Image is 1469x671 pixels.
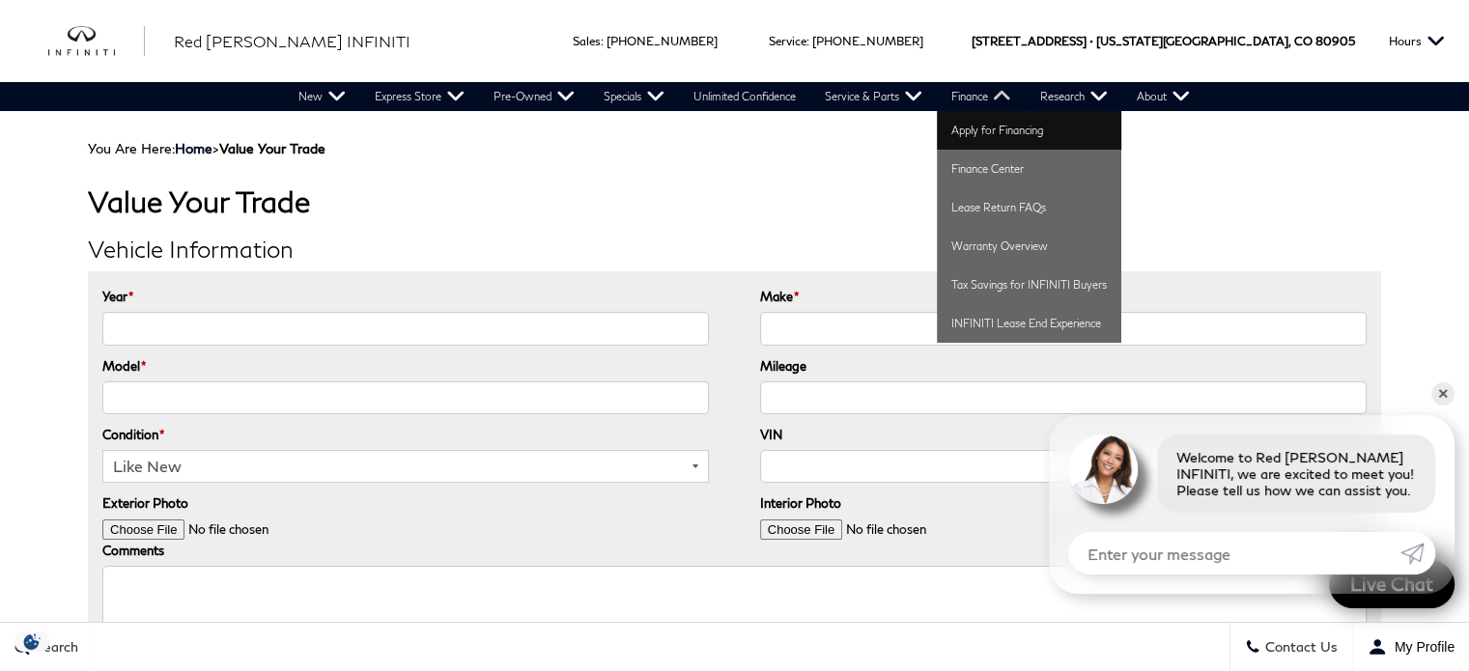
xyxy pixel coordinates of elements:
[102,492,188,514] label: Exterior Photo
[937,304,1121,343] a: INFINITI Lease End Experience
[679,82,810,111] a: Unlimited Confidence
[88,237,1381,262] h2: Vehicle Information
[1122,82,1204,111] a: About
[1387,639,1455,655] span: My Profile
[937,150,1121,188] a: Finance Center
[607,34,718,48] a: [PHONE_NUMBER]
[175,140,212,156] a: Home
[219,140,325,156] strong: Value Your Trade
[1157,434,1435,513] div: Welcome to Red [PERSON_NAME] INFINITI, we are excited to meet you! Please tell us how we can assi...
[102,540,164,561] label: Comments
[806,34,809,48] span: :
[1260,639,1338,656] span: Contact Us
[88,140,325,156] span: You Are Here:
[760,492,841,514] label: Interior Photo
[601,34,604,48] span: :
[760,355,806,377] label: Mileage
[360,82,479,111] a: Express Store
[10,631,54,652] img: Opt-Out Icon
[174,30,410,53] a: Red [PERSON_NAME] INFINITI
[88,140,1381,156] div: Breadcrumbs
[174,32,410,50] span: Red [PERSON_NAME] INFINITI
[1026,82,1122,111] a: Research
[769,34,806,48] span: Service
[937,188,1121,227] a: Lease Return FAQs
[48,26,145,57] img: INFINITI
[812,34,923,48] a: [PHONE_NUMBER]
[284,82,360,111] a: New
[937,111,1121,150] a: Apply for Financing
[937,227,1121,266] a: Warranty Overview
[30,639,78,656] span: Search
[48,26,145,57] a: infiniti
[573,34,601,48] span: Sales
[589,82,679,111] a: Specials
[88,185,1381,217] h1: Value Your Trade
[937,82,1026,111] a: Finance
[479,82,589,111] a: Pre-Owned
[102,286,133,307] label: Year
[102,355,146,377] label: Model
[760,286,799,307] label: Make
[972,34,1355,48] a: [STREET_ADDRESS] • [US_STATE][GEOGRAPHIC_DATA], CO 80905
[10,631,54,652] section: Click to Open Cookie Consent Modal
[175,140,325,156] span: >
[102,424,164,445] label: Condition
[284,82,1204,111] nav: Main Navigation
[1353,623,1469,671] button: Open user profile menu
[1400,532,1435,574] a: Submit
[810,82,937,111] a: Service & Parts
[760,424,782,445] label: VIN
[1068,532,1400,574] input: Enter your message
[937,266,1121,304] a: Tax Savings for INFINITI Buyers
[1068,434,1138,504] img: Agent profile photo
